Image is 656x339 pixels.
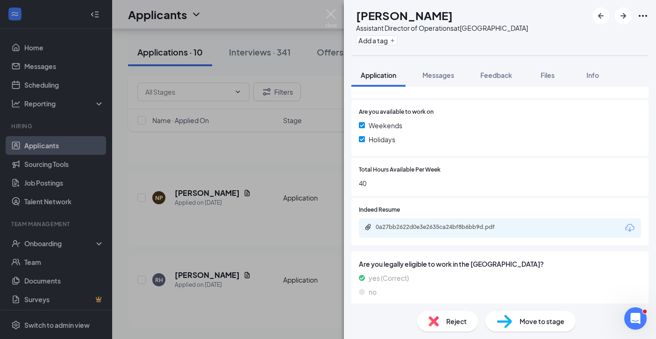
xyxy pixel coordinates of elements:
svg: Download [624,222,635,234]
span: Messages [422,71,454,79]
span: Are you legally eligible to work in the [GEOGRAPHIC_DATA]? [359,259,641,269]
span: Total Hours Available Per Week [359,166,441,174]
span: Application [361,71,396,79]
div: Assistant Director of Operations at [GEOGRAPHIC_DATA] [356,23,528,33]
span: Reject [446,316,467,326]
svg: Ellipses [637,10,649,21]
button: ArrowRight [615,7,632,24]
span: Files [541,71,555,79]
span: Feedback [480,71,512,79]
svg: Paperclip [364,223,372,231]
button: PlusAdd a tag [356,35,398,45]
iframe: Intercom live chat [624,307,647,330]
span: Weekends [369,120,402,131]
span: no [369,287,377,297]
h1: [PERSON_NAME] [356,7,453,23]
span: Info [586,71,599,79]
a: Paperclip0a27bb2622d0e3e2635ca24bf8b6bb9d.pdf [364,223,516,232]
button: ArrowLeftNew [592,7,609,24]
svg: ArrowRight [618,10,629,21]
span: Indeed Resume [359,206,400,214]
span: 40 [359,178,641,188]
span: yes (Correct) [369,273,409,283]
div: 0a27bb2622d0e3e2635ca24bf8b6bb9d.pdf [376,223,506,231]
span: Are you available to work on [359,108,434,117]
svg: Plus [390,38,395,43]
svg: ArrowLeftNew [595,10,606,21]
span: Holidays [369,134,395,145]
span: Move to stage [520,316,564,326]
